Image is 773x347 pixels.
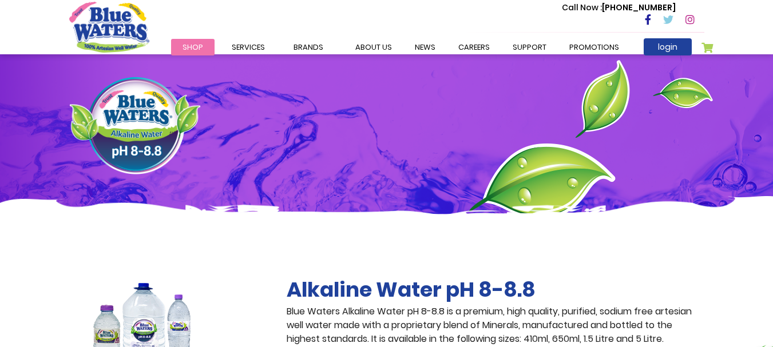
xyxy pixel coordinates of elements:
[403,39,447,55] a: News
[558,39,631,55] a: Promotions
[644,38,692,55] a: login
[69,2,149,52] a: store logo
[562,2,676,14] p: [PHONE_NUMBER]
[287,305,704,346] p: Blue Waters Alkaline Water pH 8-8.8 is a premium, high quality, purified, sodium free artesian we...
[232,42,265,53] span: Services
[294,42,323,53] span: Brands
[501,39,558,55] a: support
[562,2,602,13] span: Call Now :
[447,39,501,55] a: careers
[344,39,403,55] a: about us
[287,277,704,302] h2: Alkaline Water pH 8-8.8
[183,42,203,53] span: Shop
